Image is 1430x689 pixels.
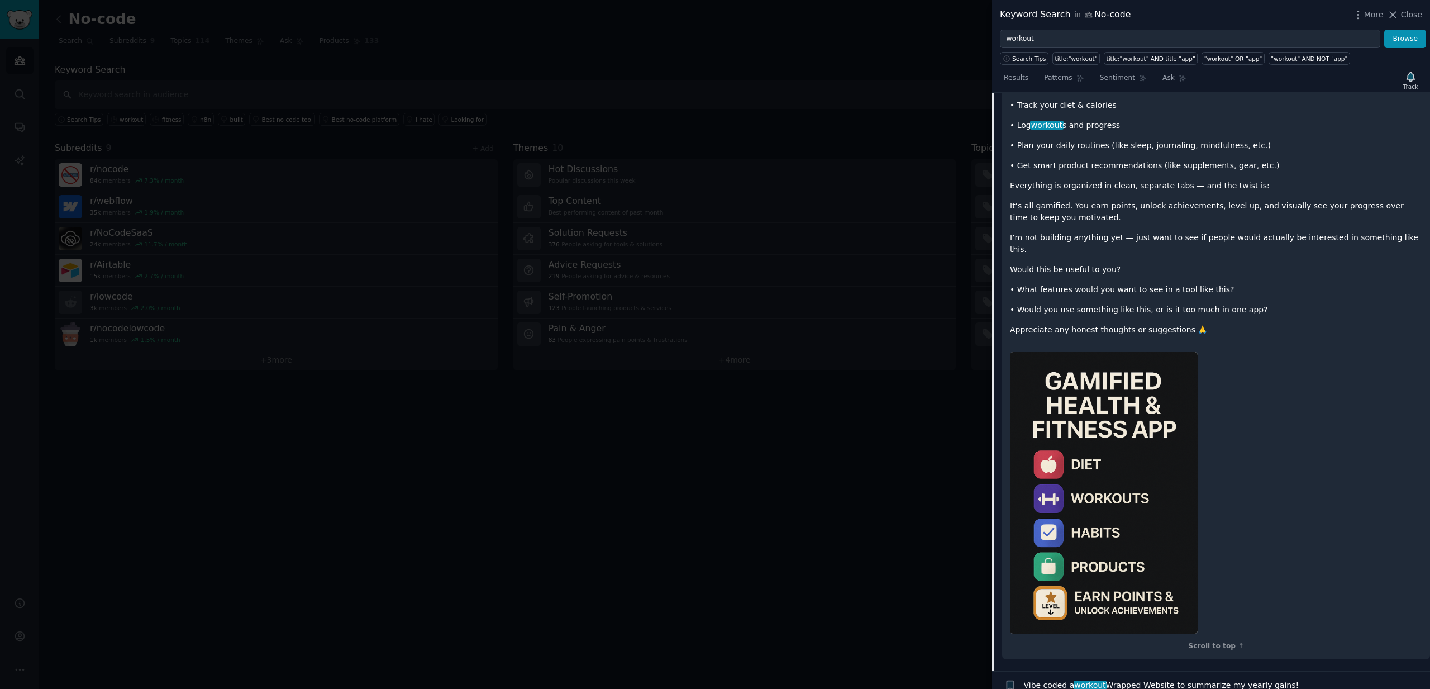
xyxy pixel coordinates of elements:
p: It’s all gamified. You earn points, unlock achievements, level up, and visually see your progress... [1010,200,1422,224]
a: title:"workout" AND title:"app" [1104,52,1198,65]
p: • Get smart product recommendations (like supplements, gear, etc.) [1010,160,1422,172]
img: [Feedback Wanted] A fitness app that combines diet, workouts, habits & routines — all gamified. W... [1010,352,1198,634]
a: Sentiment [1096,69,1151,92]
a: Patterns [1040,69,1088,92]
div: "workout" OR "app" [1204,55,1262,63]
p: I’m not building anything yet — just want to see if people would actually be interested in someth... [1010,232,1422,255]
span: Patterns [1044,73,1072,83]
span: Search Tips [1012,55,1046,63]
p: • Track your diet & calories [1010,99,1422,111]
div: "workout" AND NOT "app" [1271,55,1347,63]
button: Browse [1384,30,1426,49]
span: workout [1030,121,1064,130]
span: More [1364,9,1384,21]
a: Results [1000,69,1032,92]
a: "workout" AND NOT "app" [1269,52,1350,65]
button: Close [1387,9,1422,21]
p: • Would you use something like this, or is it too much in one app? [1010,304,1422,316]
input: Try a keyword related to your business [1000,30,1380,49]
span: Sentiment [1100,73,1135,83]
button: Track [1399,69,1422,92]
p: • Log s and progress [1010,120,1422,131]
a: title:"workout" [1052,52,1100,65]
div: Keyword Search No-code [1000,8,1131,22]
p: • Plan your daily routines (like sleep, journaling, mindfulness, etc.) [1010,140,1422,151]
div: title:"workout" AND title:"app" [1107,55,1195,63]
div: title:"workout" [1055,55,1098,63]
p: Appreciate any honest thoughts or suggestions 🙏 [1010,324,1422,336]
button: Search Tips [1000,52,1048,65]
div: Scroll to top ↑ [1010,642,1422,652]
p: Everything is organized in clean, separate tabs — and the twist is: [1010,180,1422,192]
div: Track [1403,83,1418,91]
span: Close [1401,9,1422,21]
span: in [1074,10,1080,20]
a: "workout" OR "app" [1202,52,1265,65]
span: Results [1004,73,1028,83]
p: Would this be useful to you? [1010,264,1422,275]
span: Ask [1162,73,1175,83]
p: • What features would you want to see in a tool like this? [1010,284,1422,296]
a: Ask [1159,69,1190,92]
button: More [1352,9,1384,21]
